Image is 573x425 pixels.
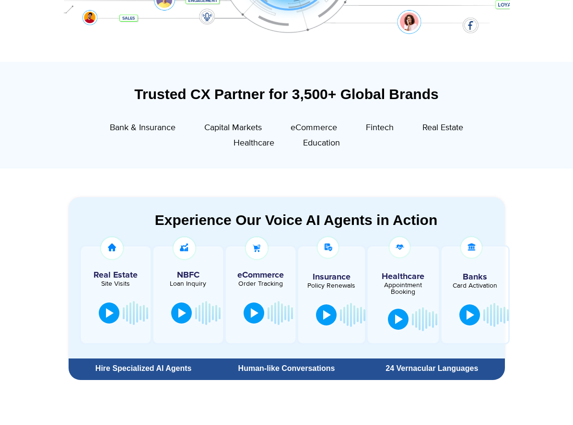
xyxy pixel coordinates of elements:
span: Bank & Insurance [110,123,175,133]
h5: Insurance [303,273,361,281]
div: Loan Inquiry [158,280,218,287]
div: Card Activation [446,282,504,289]
h5: NBFC [158,271,218,280]
span: Real Estate [422,123,463,133]
span: Capital Markets [204,123,262,133]
div: Policy Renewals [303,282,361,289]
div: 24 Vernacular Languages [364,365,500,372]
div: Experience Our Voice AI Agents in Action [78,212,515,228]
a: Capital Markets [204,122,262,137]
div: Human-like Conversations [219,365,354,372]
div: Order Tracking [231,280,291,287]
span: eCommerce [291,123,337,133]
a: Real Estate [422,122,463,137]
a: Healthcare [234,137,274,152]
h5: Healthcare [375,272,431,281]
h5: Banks [446,273,504,281]
a: Bank & Insurance [110,122,175,137]
span: Fintech [366,123,394,133]
div: Appointment Booking [375,282,431,295]
div: Site Visits [86,280,146,287]
span: Education [303,138,340,148]
a: Education [303,137,340,152]
a: Fintech [366,122,394,137]
h5: Real Estate [86,271,146,280]
div: Trusted CX Partner for 3,500+ Global Brands [69,86,505,102]
span: Healthcare [234,138,274,148]
h5: eCommerce [231,271,291,280]
a: eCommerce [291,122,337,137]
div: Hire Specialized AI Agents [73,365,214,372]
